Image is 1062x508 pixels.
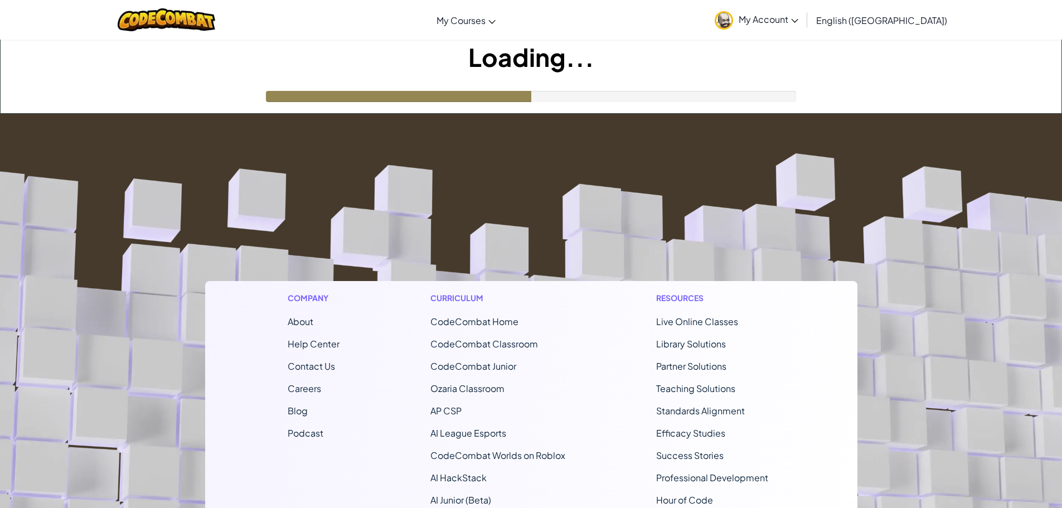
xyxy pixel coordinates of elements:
[288,316,313,327] a: About
[430,494,491,506] a: AI Junior (Beta)
[430,449,565,461] a: CodeCombat Worlds on Roblox
[288,405,308,417] a: Blog
[656,472,768,483] a: Professional Development
[288,427,323,439] a: Podcast
[430,405,462,417] a: AP CSP
[739,13,798,25] span: My Account
[656,292,775,304] h1: Resources
[118,8,215,31] img: CodeCombat logo
[656,383,735,394] a: Teaching Solutions
[656,449,724,461] a: Success Stories
[656,494,713,506] a: Hour of Code
[431,5,501,35] a: My Courses
[288,338,340,350] a: Help Center
[430,383,505,394] a: Ozaria Classroom
[816,14,947,26] span: English ([GEOGRAPHIC_DATA])
[430,292,565,304] h1: Curriculum
[656,316,738,327] a: Live Online Classes
[288,292,340,304] h1: Company
[656,360,726,372] a: Partner Solutions
[430,338,538,350] a: CodeCombat Classroom
[1,40,1061,74] h1: Loading...
[430,360,516,372] a: CodeCombat Junior
[656,338,726,350] a: Library Solutions
[656,405,745,417] a: Standards Alignment
[430,316,518,327] span: CodeCombat Home
[656,427,725,439] a: Efficacy Studies
[709,2,804,37] a: My Account
[437,14,486,26] span: My Courses
[430,472,487,483] a: AI HackStack
[811,5,953,35] a: English ([GEOGRAPHIC_DATA])
[288,360,335,372] span: Contact Us
[288,383,321,394] a: Careers
[430,427,506,439] a: AI League Esports
[715,11,733,30] img: avatar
